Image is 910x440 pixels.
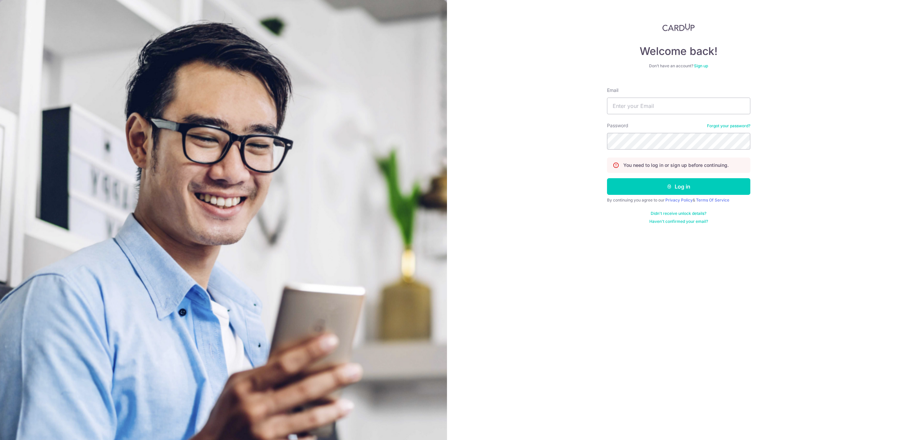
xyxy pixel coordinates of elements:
a: Privacy Policy [665,198,693,203]
input: Enter your Email [607,98,750,114]
a: Forgot your password? [707,123,750,129]
h4: Welcome back! [607,45,750,58]
div: Don’t have an account? [607,63,750,69]
a: Sign up [694,63,708,68]
div: By continuing you agree to our & [607,198,750,203]
p: You need to log in or sign up before continuing. [623,162,729,169]
label: Email [607,87,618,94]
a: Terms Of Service [696,198,729,203]
a: Didn't receive unlock details? [651,211,706,216]
a: Haven't confirmed your email? [649,219,708,224]
label: Password [607,122,628,129]
button: Log in [607,178,750,195]
img: CardUp Logo [662,23,695,31]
